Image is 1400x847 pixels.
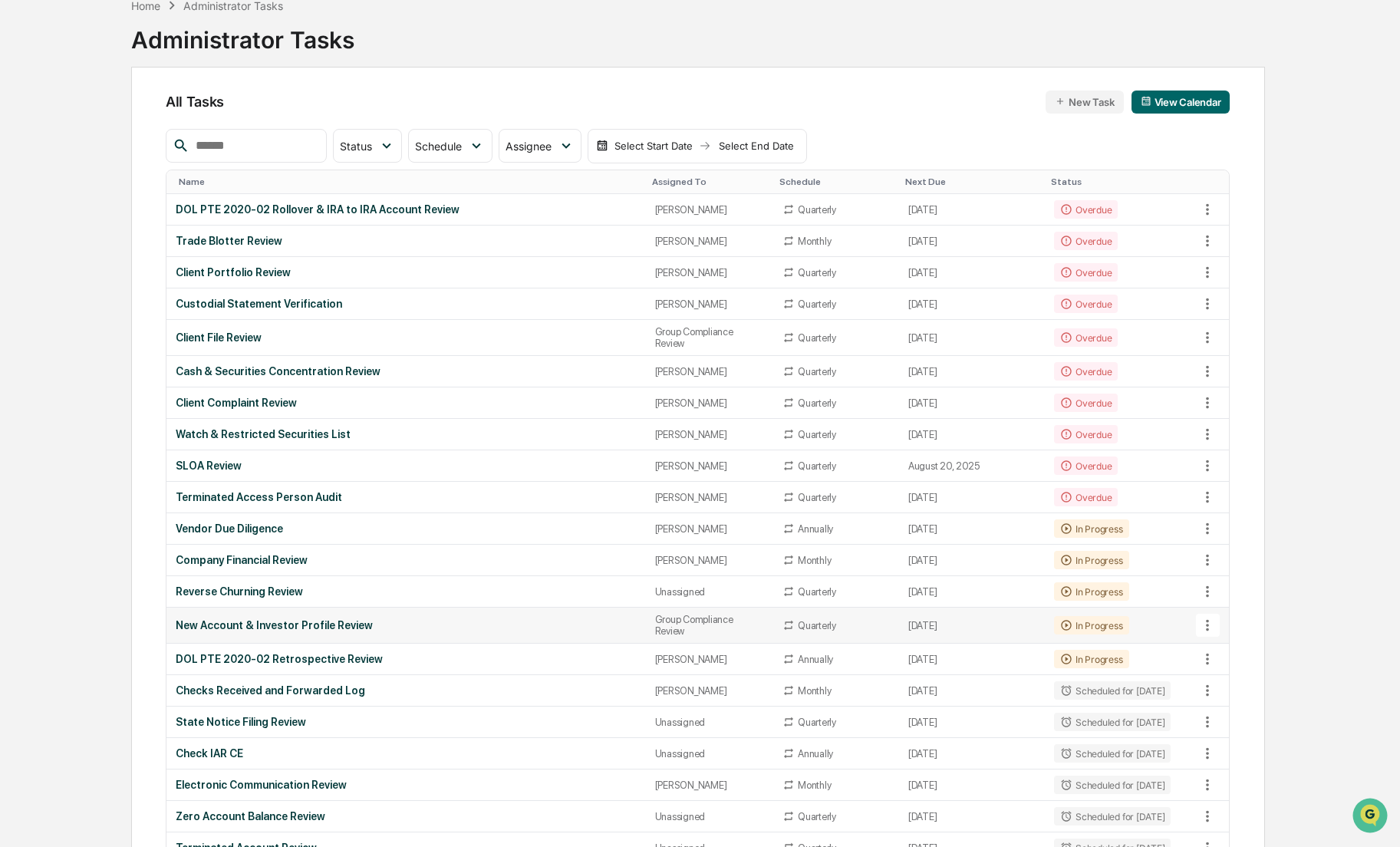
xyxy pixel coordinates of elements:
[1054,776,1171,794] div: Scheduled for [DATE]
[15,224,28,236] div: 🔎
[166,94,224,110] span: All Tasks
[9,216,103,244] a: 🔎Data Lookup
[176,810,637,822] div: Zero Account Balance Review
[779,176,893,187] div: Toggle SortBy
[899,356,1045,387] td: [DATE]
[176,716,637,728] div: State Notice Filing Review
[899,801,1045,832] td: [DATE]
[899,738,1045,770] td: [DATE]
[655,298,765,310] div: [PERSON_NAME]
[655,748,765,760] div: Unassigned
[176,397,637,409] div: Client Complaint Review
[176,684,637,697] div: Checks Received and Forwarded Log
[899,387,1045,419] td: [DATE]
[1051,176,1192,187] div: Toggle SortBy
[1054,394,1118,412] div: Overdue
[1054,807,1171,826] div: Scheduled for [DATE]
[1054,744,1171,763] div: Scheduled for [DATE]
[798,555,831,566] div: Monthly
[899,576,1045,608] td: [DATE]
[1054,232,1118,250] div: Overdue
[176,460,637,472] div: SLOA Review
[176,522,637,535] div: Vendor Due Diligence
[798,204,836,216] div: Quarterly
[176,491,637,503] div: Terminated Access Person Audit
[899,707,1045,738] td: [DATE]
[176,331,637,344] div: Client File Review
[176,653,637,665] div: DOL PTE 2020-02 Retrospective Review
[1054,650,1128,668] div: In Progress
[655,717,765,728] div: Unassigned
[176,585,637,598] div: Reverse Churning Review
[655,397,765,409] div: [PERSON_NAME]
[176,365,637,377] div: Cash & Securities Concentration Review
[798,685,831,697] div: Monthly
[176,266,637,278] div: Client Portfolio Review
[655,492,765,503] div: [PERSON_NAME]
[899,257,1045,288] td: [DATE]
[176,747,637,760] div: Check IAR CE
[798,523,833,535] div: Annually
[655,326,765,349] div: Group Compliance Review
[9,187,105,215] a: 🖐️Preclearance
[15,32,279,57] p: How can we help?
[108,259,186,272] a: Powered byPylon
[655,685,765,697] div: [PERSON_NAME]
[1054,362,1118,381] div: Overdue
[153,260,186,272] span: Pylon
[655,779,765,791] div: [PERSON_NAME]
[899,194,1045,226] td: [DATE]
[415,140,462,153] span: Schedule
[655,236,765,247] div: [PERSON_NAME]
[176,235,637,247] div: Trade Blotter Review
[1198,176,1229,187] div: Toggle SortBy
[899,288,1045,320] td: [DATE]
[1054,582,1128,601] div: In Progress
[1054,713,1171,731] div: Scheduled for [DATE]
[596,140,608,152] img: calendar
[655,204,765,216] div: [PERSON_NAME]
[655,523,765,535] div: [PERSON_NAME]
[899,545,1045,576] td: [DATE]
[176,779,637,791] div: Electronic Communication Review
[798,586,836,598] div: Quarterly
[655,586,765,598] div: Unassigned
[798,620,836,631] div: Quarterly
[798,267,836,278] div: Quarterly
[655,267,765,278] div: [PERSON_NAME]
[899,419,1045,450] td: [DATE]
[655,654,765,665] div: [PERSON_NAME]
[1054,681,1171,700] div: Scheduled for [DATE]
[15,195,28,207] div: 🖐️
[899,513,1045,545] td: [DATE]
[179,176,640,187] div: Toggle SortBy
[1054,425,1118,443] div: Overdue
[176,203,637,216] div: DOL PTE 2020-02 Rollover & IRA to IRA Account Review
[176,554,637,566] div: Company Financial Review
[1054,551,1128,569] div: In Progress
[798,492,836,503] div: Quarterly
[714,140,799,152] div: Select End Date
[798,779,831,791] div: Monthly
[652,176,768,187] div: Toggle SortBy
[105,187,196,215] a: 🗄️Attestations
[340,140,372,153] span: Status
[31,222,97,238] span: Data Lookup
[798,236,831,247] div: Monthly
[1054,488,1118,506] div: Overdue
[131,14,354,54] div: Administrator Tasks
[1132,91,1230,114] button: View Calendar
[798,429,836,440] div: Quarterly
[176,298,637,310] div: Custodial Statement Verification
[699,140,711,152] img: arrow right
[798,717,836,728] div: Quarterly
[798,654,833,665] div: Annually
[655,811,765,822] div: Unassigned
[1141,96,1151,107] img: calendar
[899,482,1045,513] td: [DATE]
[655,460,765,472] div: [PERSON_NAME]
[798,298,836,310] div: Quarterly
[1054,263,1118,282] div: Overdue
[1046,91,1123,114] button: New Task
